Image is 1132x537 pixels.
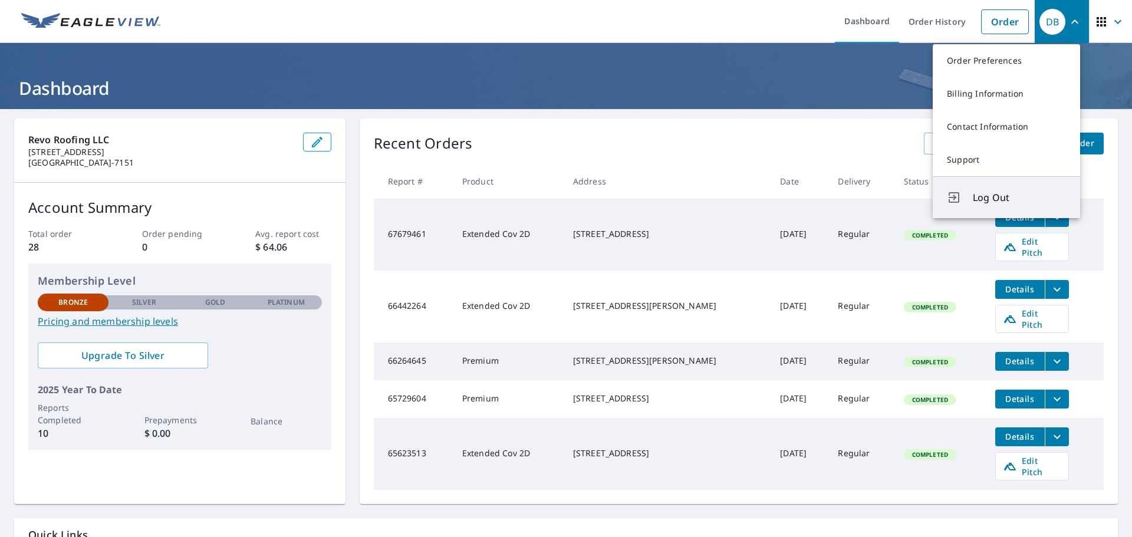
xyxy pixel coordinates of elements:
[1003,455,1061,477] span: Edit Pitch
[828,418,894,490] td: Regular
[205,297,225,308] p: Gold
[828,380,894,418] td: Regular
[28,228,104,240] p: Total order
[38,273,322,289] p: Membership Level
[1003,308,1061,330] span: Edit Pitch
[1045,352,1069,371] button: filesDropdownBtn-66264645
[573,393,761,404] div: [STREET_ADDRESS]
[453,418,564,490] td: Extended Cov 2D
[28,147,294,157] p: [STREET_ADDRESS]
[995,390,1045,408] button: detailsBtn-65729604
[255,228,331,240] p: Avg. report cost
[924,133,1008,154] a: View All Orders
[38,401,108,426] p: Reports Completed
[771,199,828,271] td: [DATE]
[142,240,218,254] p: 0
[995,233,1069,261] a: Edit Pitch
[255,240,331,254] p: $ 64.06
[771,380,828,418] td: [DATE]
[47,349,199,362] span: Upgrade To Silver
[38,342,208,368] a: Upgrade To Silver
[1002,355,1038,367] span: Details
[453,342,564,380] td: Premium
[374,380,453,418] td: 65729604
[933,110,1080,143] a: Contact Information
[374,418,453,490] td: 65623513
[1045,280,1069,299] button: filesDropdownBtn-66442264
[905,231,955,239] span: Completed
[995,305,1069,333] a: Edit Pitch
[933,143,1080,176] a: Support
[828,342,894,380] td: Regular
[573,228,761,240] div: [STREET_ADDRESS]
[144,426,215,440] p: $ 0.00
[38,314,322,328] a: Pricing and membership levels
[374,164,453,199] th: Report #
[14,76,1118,100] h1: Dashboard
[374,342,453,380] td: 66264645
[771,164,828,199] th: Date
[894,164,986,199] th: Status
[374,199,453,271] td: 67679461
[28,240,104,254] p: 28
[1002,284,1038,295] span: Details
[1002,393,1038,404] span: Details
[828,271,894,342] td: Regular
[453,271,564,342] td: Extended Cov 2D
[251,415,321,427] p: Balance
[144,414,215,426] p: Prepayments
[771,342,828,380] td: [DATE]
[973,190,1066,205] span: Log Out
[268,297,305,308] p: Platinum
[905,450,955,459] span: Completed
[1045,427,1069,446] button: filesDropdownBtn-65623513
[142,228,218,240] p: Order pending
[453,164,564,199] th: Product
[905,396,955,404] span: Completed
[933,44,1080,77] a: Order Preferences
[573,447,761,459] div: [STREET_ADDRESS]
[453,199,564,271] td: Extended Cov 2D
[573,355,761,367] div: [STREET_ADDRESS][PERSON_NAME]
[1045,390,1069,408] button: filesDropdownBtn-65729604
[453,380,564,418] td: Premium
[905,358,955,366] span: Completed
[564,164,771,199] th: Address
[573,300,761,312] div: [STREET_ADDRESS][PERSON_NAME]
[828,164,894,199] th: Delivery
[981,9,1029,34] a: Order
[21,13,160,31] img: EV Logo
[1003,236,1061,258] span: Edit Pitch
[38,383,322,397] p: 2025 Year To Date
[28,157,294,168] p: [GEOGRAPHIC_DATA]-7151
[828,199,894,271] td: Regular
[38,426,108,440] p: 10
[933,77,1080,110] a: Billing Information
[905,303,955,311] span: Completed
[771,271,828,342] td: [DATE]
[28,197,331,218] p: Account Summary
[771,418,828,490] td: [DATE]
[995,352,1045,371] button: detailsBtn-66264645
[28,133,294,147] p: Revo Roofing LLC
[374,271,453,342] td: 66442264
[1002,431,1038,442] span: Details
[995,452,1069,480] a: Edit Pitch
[995,280,1045,299] button: detailsBtn-66442264
[374,133,473,154] p: Recent Orders
[995,427,1045,446] button: detailsBtn-65623513
[58,297,88,308] p: Bronze
[132,297,157,308] p: Silver
[1039,9,1065,35] div: DB
[933,176,1080,218] button: Log Out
